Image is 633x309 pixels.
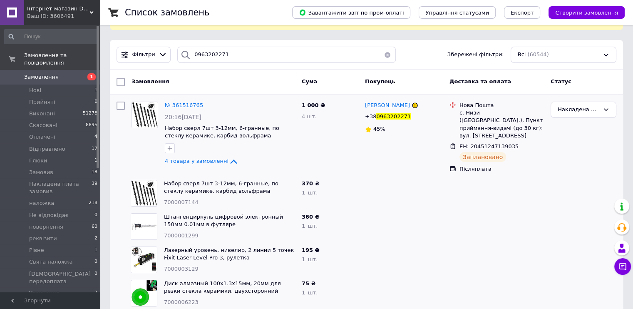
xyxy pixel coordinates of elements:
[302,180,320,187] span: 370 ₴
[87,73,96,80] span: 1
[527,51,549,57] span: (60544)
[558,105,599,114] div: Накладена плата замовив
[164,266,199,272] span: 7000003129
[89,199,97,207] span: 218
[376,113,411,120] span: 0963202271
[379,47,396,63] button: Очистить
[29,122,57,129] span: Скасовані
[292,6,410,19] button: Завантажити звіт по пром-оплаті
[365,113,376,120] span: +38
[29,270,94,285] span: [DEMOGRAPHIC_DATA] передоплата
[302,223,318,229] span: 1 шт.
[302,256,318,262] span: 1 шт.
[131,280,157,306] img: Фото товару
[365,102,410,108] span: [PERSON_NAME]
[86,122,97,129] span: 8895
[549,6,625,19] button: Створити замовлення
[132,78,169,85] span: Замовлення
[302,78,317,85] span: Cума
[29,247,44,254] span: Рівне
[92,145,97,153] span: 17
[302,289,318,296] span: 1 шт.
[177,47,396,63] input: Пошук за номером замовлення, ПІБ покупця, номером телефону, Email, номером накладної
[24,52,100,67] span: Замовлення та повідомлення
[94,235,97,242] span: 2
[94,98,97,106] span: 8
[94,133,97,141] span: 4
[29,289,59,297] span: Уточнення
[365,102,410,110] a: [PERSON_NAME]
[94,289,97,297] span: 2
[302,113,317,120] span: 4 шт.
[518,51,526,59] span: Всі
[373,126,385,132] span: 45%
[92,223,97,231] span: 60
[365,113,411,120] span: +380963202271
[131,214,157,239] img: Фото товару
[447,51,504,59] span: Збережені фільтри:
[165,158,238,164] a: 4 товара у замовленні
[449,78,511,85] span: Доставка та оплата
[164,180,278,194] a: Набор сверл 7шт 3-12мм, 6-гранные, по стеклу керамике, карбид вольфрама
[165,125,279,139] a: Набор сверл 7шт 3-12мм, 6-гранные, по стеклу керамике, карбид вольфрама
[302,214,320,220] span: 360 ₴
[132,51,155,59] span: Фільтри
[555,10,618,16] span: Створити замовлення
[94,157,97,164] span: 1
[365,78,395,85] span: Покупець
[299,9,404,16] span: Завантажити звіт по пром-оплаті
[131,247,157,273] img: Фото товару
[29,98,55,106] span: Прийняті
[4,29,98,44] input: Пошук
[92,180,97,195] span: 39
[131,180,157,206] img: Фото товару
[92,169,97,176] span: 18
[29,180,92,195] span: Накладена плата замовив
[94,87,97,94] span: 1
[459,165,544,173] div: Післяплата
[83,110,97,117] span: 51278
[29,199,54,207] span: наложка
[125,7,209,17] h1: Список замовлень
[419,6,496,19] button: Управління статусами
[29,223,63,231] span: повернення
[94,258,97,266] span: 0
[94,247,97,254] span: 1
[459,109,544,140] div: с. Низи ([GEOGRAPHIC_DATA].), Пункт приймання-видачі (до 30 кг): вул. [STREET_ADDRESS]
[29,110,55,117] span: Виконані
[165,102,203,108] a: № 361516765
[614,258,631,275] button: Чат з покупцем
[511,10,534,16] span: Експорт
[165,114,201,120] span: 20:16[DATE]
[164,247,294,261] a: Лазерный уровень, нивелир, 2 линии 5 точек Fixit Laser Level Pro 3, рулетка
[540,9,625,15] a: Створити замовлення
[459,152,506,162] div: Заплановано
[164,299,199,305] span: 7000006223
[164,214,283,228] a: Штангенциркуль цифровой электронный 150мм 0.01мм в футляре
[29,133,55,141] span: Оплачені
[29,157,47,164] span: Глюки
[504,6,541,19] button: Експорт
[459,143,519,150] span: ЕН: 20451247139035
[132,102,158,128] img: Фото товару
[29,212,68,219] span: Не відповідає
[302,247,320,253] span: 195 ₴
[94,212,97,219] span: 0
[29,145,65,153] span: Відправлено
[164,280,281,294] a: Диск алмазный 100x1.3x15мм, 20мм для резки стекла керамики, двухсторонний
[24,73,59,81] span: Замовлення
[164,199,199,205] span: 7000007144
[302,280,316,287] span: 75 ₴
[29,169,53,176] span: Замовив
[165,158,228,164] span: 4 товара у замовленні
[94,270,97,285] span: 0
[551,78,571,85] span: Статус
[302,189,318,196] span: 1 шт.
[29,87,41,94] span: Нові
[29,258,73,266] span: Свята наложка
[27,5,89,12] span: Інтернет-магазин DobroDIY
[302,102,325,108] span: 1 000 ₴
